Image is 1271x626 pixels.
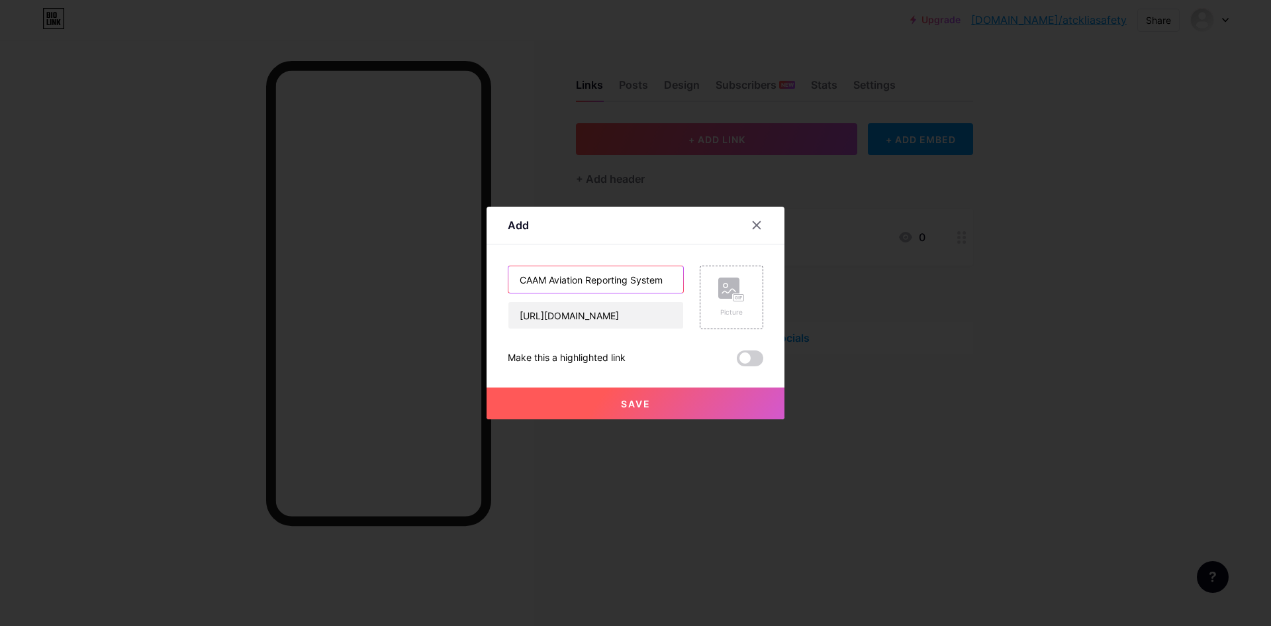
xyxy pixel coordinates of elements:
[621,398,651,409] span: Save
[487,388,784,419] button: Save
[718,307,745,317] div: Picture
[508,266,683,293] input: Title
[508,350,626,366] div: Make this a highlighted link
[508,217,529,233] div: Add
[508,302,683,329] input: URL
